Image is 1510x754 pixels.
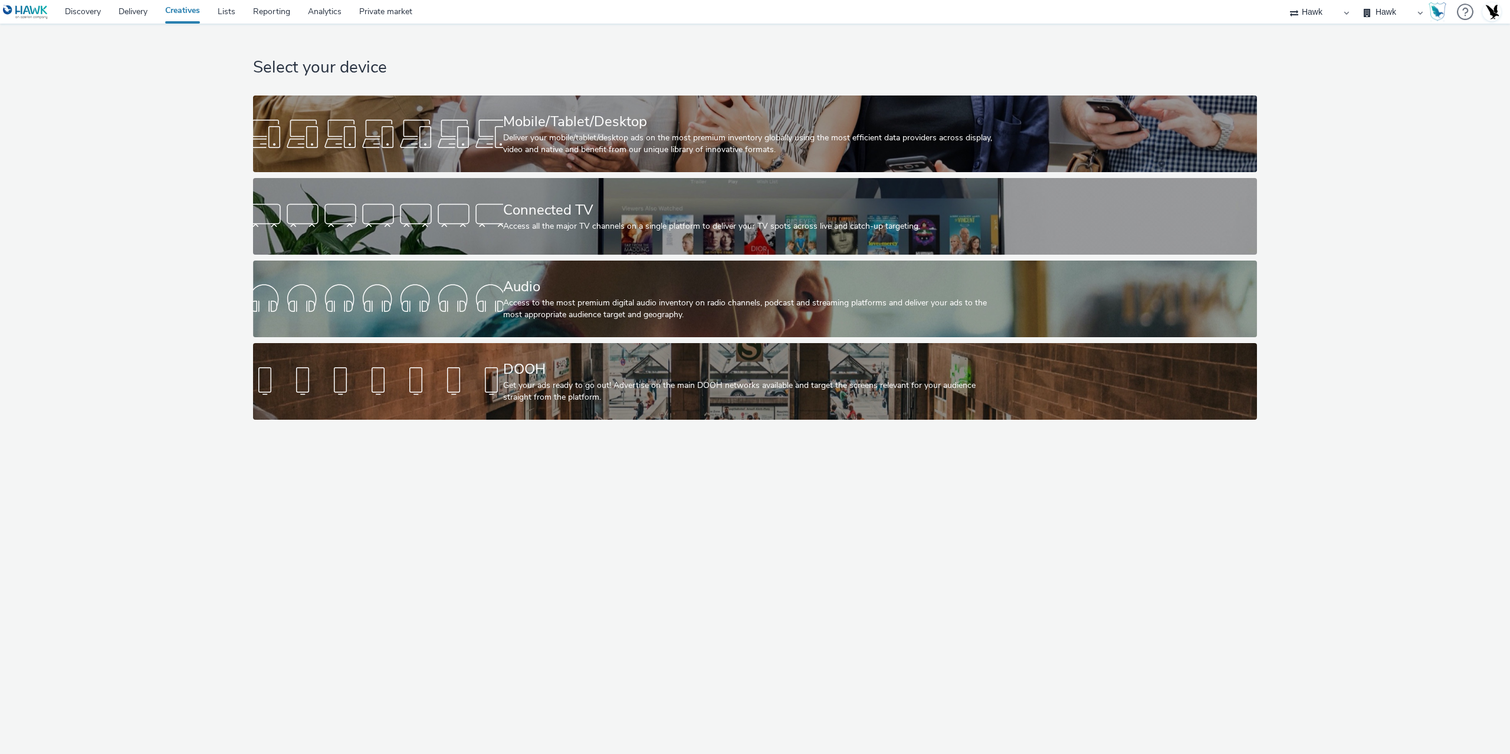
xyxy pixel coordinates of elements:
[503,297,1003,321] div: Access to the most premium digital audio inventory on radio channels, podcast and streaming platf...
[253,261,1257,337] a: AudioAccess to the most premium digital audio inventory on radio channels, podcast and streaming ...
[1429,2,1446,21] img: Hawk Academy
[503,220,1003,232] div: Access all the major TV channels on a single platform to deliver your TV spots across live and ca...
[503,359,1003,380] div: DOOH
[1483,3,1501,21] img: Account UK
[1429,2,1451,21] a: Hawk Academy
[3,5,48,19] img: undefined Logo
[503,200,1003,220] div: Connected TV
[503,276,1003,297] div: Audio
[253,178,1257,255] a: Connected TVAccess all the major TV channels on a single platform to deliver your TV spots across...
[503,380,1003,404] div: Get your ads ready to go out! Advertise on the main DOOH networks available and target the screen...
[253,343,1257,420] a: DOOHGet your ads ready to go out! Advertise on the main DOOH networks available and target the sc...
[503,111,1003,132] div: Mobile/Tablet/Desktop
[253,57,1257,79] h1: Select your device
[503,132,1003,156] div: Deliver your mobile/tablet/desktop ads on the most premium inventory globally using the most effi...
[253,96,1257,172] a: Mobile/Tablet/DesktopDeliver your mobile/tablet/desktop ads on the most premium inventory globall...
